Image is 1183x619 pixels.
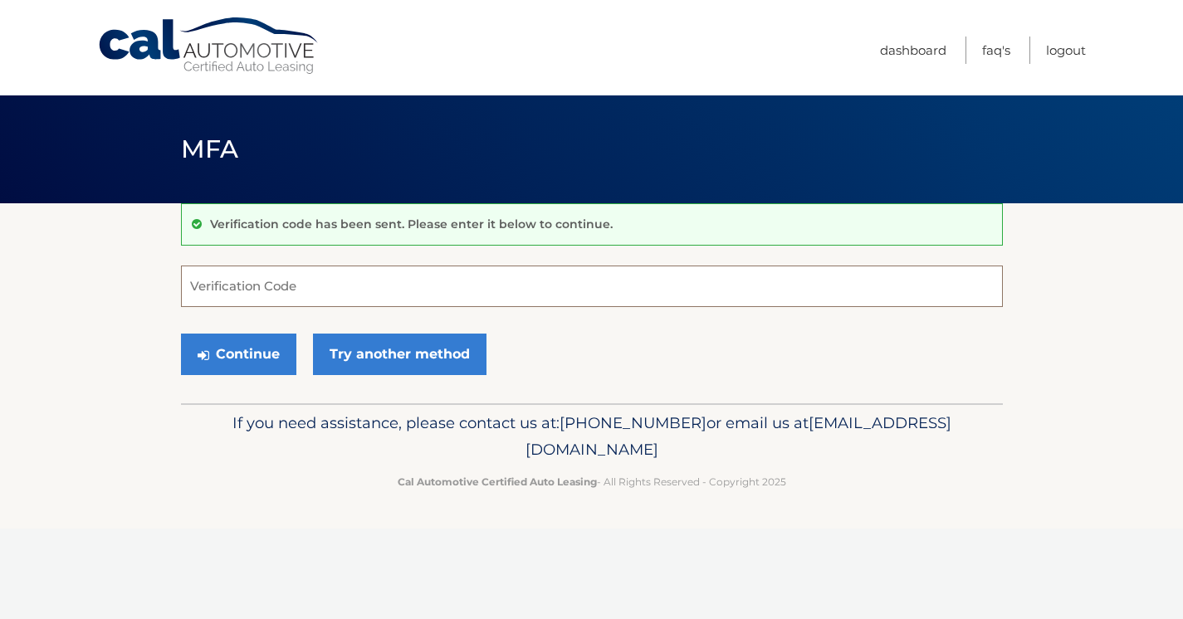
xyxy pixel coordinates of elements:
input: Verification Code [181,266,1003,307]
a: Try another method [313,334,486,375]
p: - All Rights Reserved - Copyright 2025 [192,473,992,490]
span: MFA [181,134,239,164]
p: If you need assistance, please contact us at: or email us at [192,410,992,463]
button: Continue [181,334,296,375]
span: [PHONE_NUMBER] [560,413,706,432]
p: Verification code has been sent. Please enter it below to continue. [210,217,613,232]
a: FAQ's [982,37,1010,64]
a: Dashboard [880,37,946,64]
strong: Cal Automotive Certified Auto Leasing [398,475,597,488]
a: Logout [1046,37,1086,64]
span: [EMAIL_ADDRESS][DOMAIN_NAME] [526,413,951,459]
a: Cal Automotive [97,17,321,76]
